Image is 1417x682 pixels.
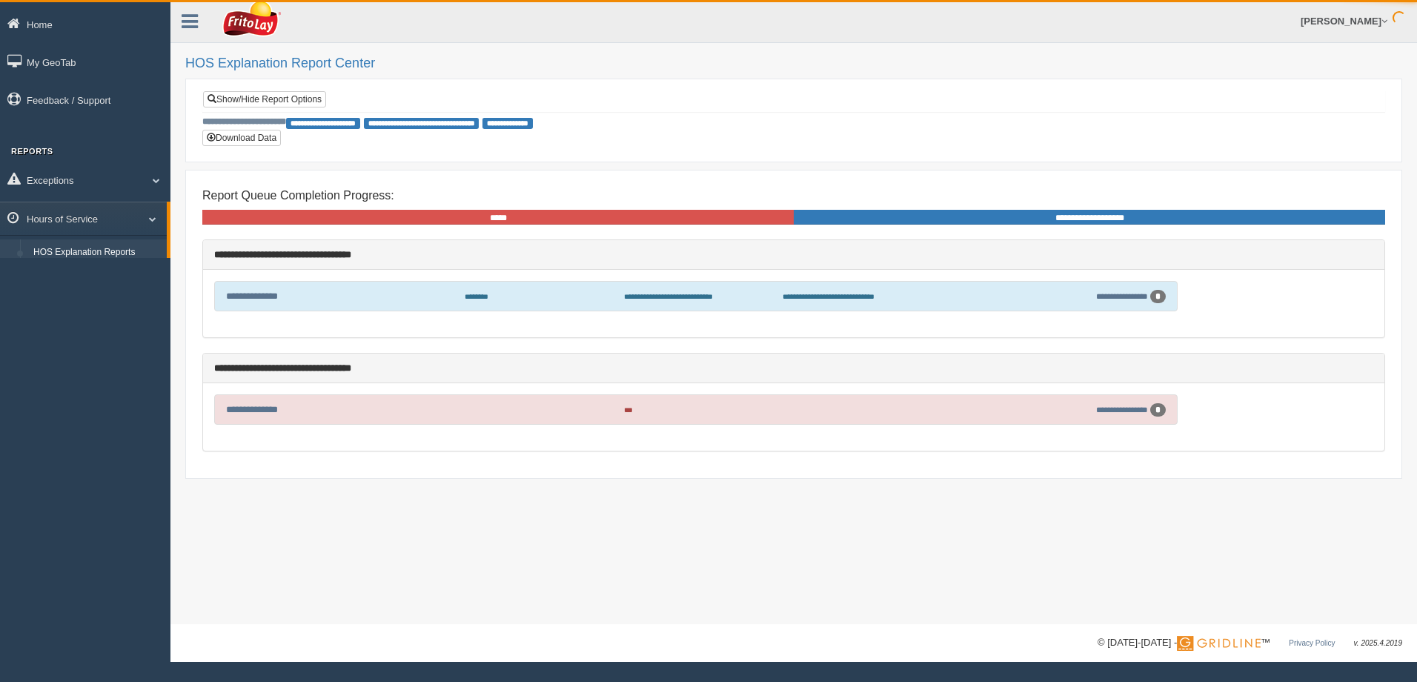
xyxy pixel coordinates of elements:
[203,91,326,107] a: Show/Hide Report Options
[1289,639,1335,647] a: Privacy Policy
[202,130,281,146] button: Download Data
[27,239,167,266] a: HOS Explanation Reports
[185,56,1402,71] h2: HOS Explanation Report Center
[1098,635,1402,651] div: © [DATE]-[DATE] - ™
[1354,639,1402,647] span: v. 2025.4.2019
[202,189,1385,202] h4: Report Queue Completion Progress:
[1177,636,1261,651] img: Gridline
